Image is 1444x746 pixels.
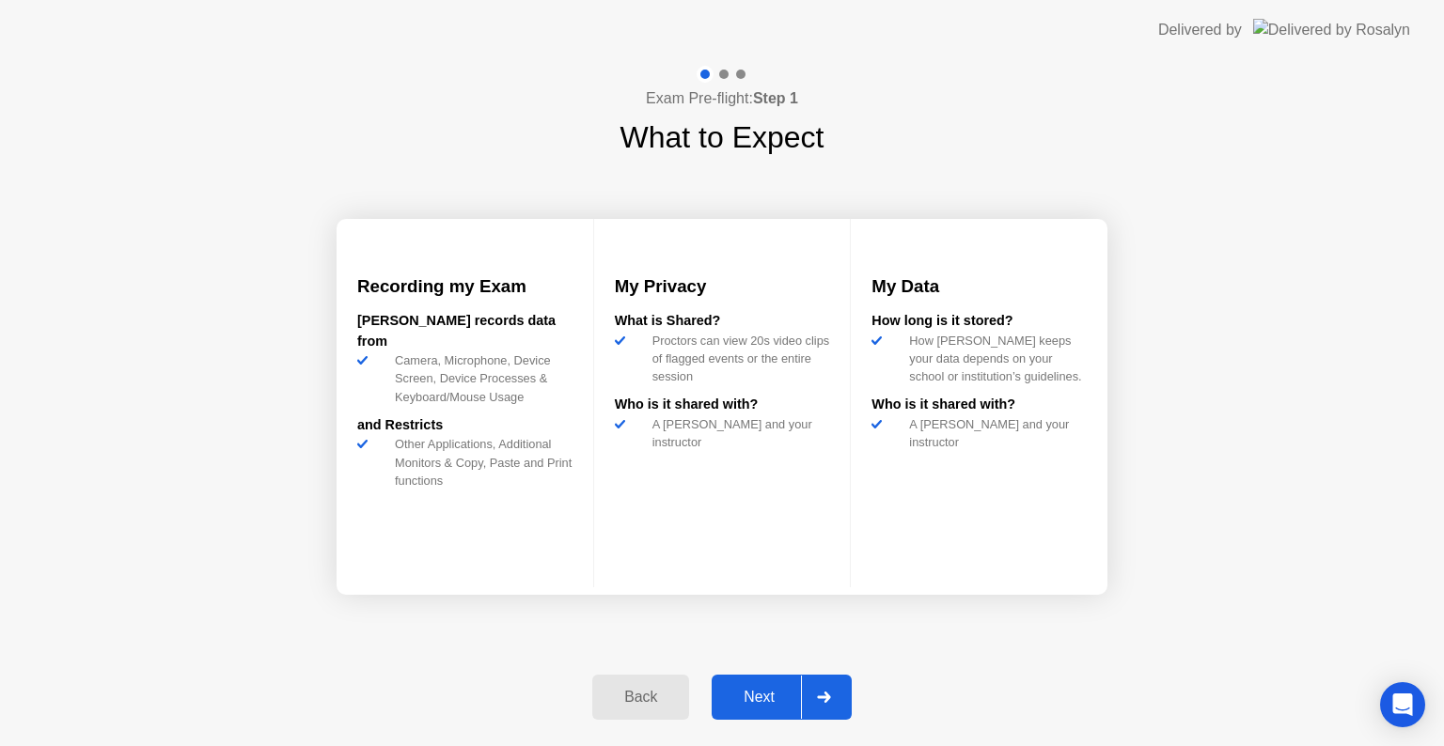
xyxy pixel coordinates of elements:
[357,273,573,300] h3: Recording my Exam
[871,273,1087,300] h3: My Data
[592,675,689,720] button: Back
[712,675,852,720] button: Next
[646,87,798,110] h4: Exam Pre-flight:
[645,332,830,386] div: Proctors can view 20s video clips of flagged events or the entire session
[871,311,1087,332] div: How long is it stored?
[615,273,830,300] h3: My Privacy
[1158,19,1242,41] div: Delivered by
[1253,19,1410,40] img: Delivered by Rosalyn
[387,351,573,406] div: Camera, Microphone, Device Screen, Device Processes & Keyboard/Mouse Usage
[615,395,830,415] div: Who is it shared with?
[645,415,830,451] div: A [PERSON_NAME] and your instructor
[387,435,573,490] div: Other Applications, Additional Monitors & Copy, Paste and Print functions
[753,90,798,106] b: Step 1
[717,689,801,706] div: Next
[902,332,1087,386] div: How [PERSON_NAME] keeps your data depends on your school or institution’s guidelines.
[357,311,573,351] div: [PERSON_NAME] records data from
[615,311,830,332] div: What is Shared?
[902,415,1087,451] div: A [PERSON_NAME] and your instructor
[598,689,683,706] div: Back
[357,415,573,436] div: and Restricts
[871,395,1087,415] div: Who is it shared with?
[1380,682,1425,727] div: Open Intercom Messenger
[620,115,824,160] h1: What to Expect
